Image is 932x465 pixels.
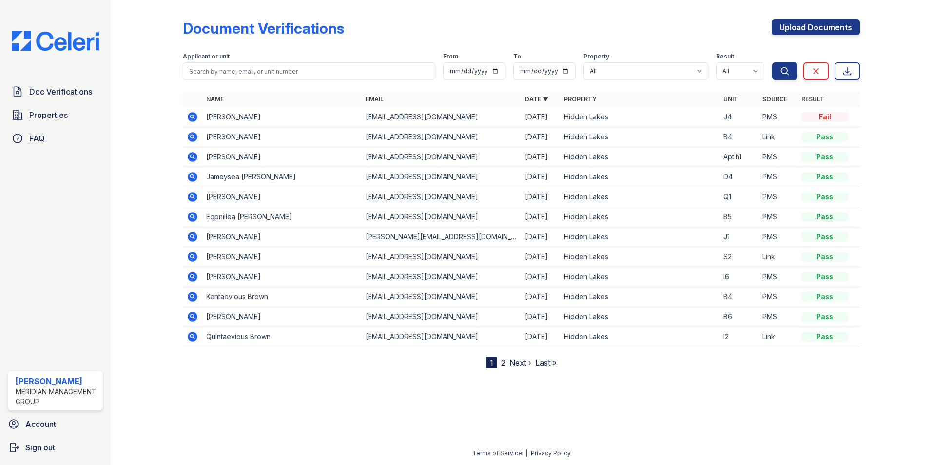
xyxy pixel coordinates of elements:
div: Pass [801,172,848,182]
span: Account [25,418,56,430]
div: Pass [801,312,848,322]
span: Properties [29,109,68,121]
td: Hidden Lakes [560,287,719,307]
label: To [513,53,521,60]
td: PMS [758,287,797,307]
td: [EMAIL_ADDRESS][DOMAIN_NAME] [362,247,521,267]
td: [EMAIL_ADDRESS][DOMAIN_NAME] [362,307,521,327]
a: Property [564,96,597,103]
td: [DATE] [521,227,560,247]
label: Property [583,53,609,60]
td: [EMAIL_ADDRESS][DOMAIN_NAME] [362,287,521,307]
a: FAQ [8,129,103,148]
a: Name [206,96,224,103]
div: Pass [801,152,848,162]
td: PMS [758,227,797,247]
label: From [443,53,458,60]
td: [DATE] [521,107,560,127]
td: [DATE] [521,327,560,347]
a: 2 [501,358,505,368]
td: Hidden Lakes [560,187,719,207]
td: Link [758,247,797,267]
td: J1 [719,227,758,247]
div: Pass [801,332,848,342]
label: Applicant or unit [183,53,230,60]
td: [PERSON_NAME] [202,307,362,327]
td: I6 [719,267,758,287]
td: Kentaevious Brown [202,287,362,307]
td: [EMAIL_ADDRESS][DOMAIN_NAME] [362,107,521,127]
td: [PERSON_NAME] [202,227,362,247]
td: Hidden Lakes [560,207,719,227]
td: PMS [758,167,797,187]
td: I2 [719,327,758,347]
td: [DATE] [521,307,560,327]
td: B6 [719,307,758,327]
td: [DATE] [521,147,560,167]
td: [DATE] [521,247,560,267]
td: Quintaevious Brown [202,327,362,347]
span: Doc Verifications [29,86,92,97]
td: [PERSON_NAME] [202,127,362,147]
td: [DATE] [521,127,560,147]
td: Hidden Lakes [560,167,719,187]
div: Fail [801,112,848,122]
td: [PERSON_NAME][EMAIL_ADDRESS][DOMAIN_NAME] [362,227,521,247]
td: B5 [719,207,758,227]
td: PMS [758,107,797,127]
td: Link [758,327,797,347]
div: Pass [801,292,848,302]
td: J4 [719,107,758,127]
a: Terms of Service [472,449,522,457]
td: [PERSON_NAME] [202,107,362,127]
div: [PERSON_NAME] [16,375,99,387]
div: Pass [801,232,848,242]
input: Search by name, email, or unit number [183,62,435,80]
a: Last » [535,358,557,368]
td: Eqpnillea [PERSON_NAME] [202,207,362,227]
td: PMS [758,307,797,327]
a: Doc Verifications [8,82,103,101]
a: Unit [723,96,738,103]
a: Account [4,414,107,434]
td: B4 [719,287,758,307]
td: PMS [758,147,797,167]
a: Upload Documents [772,19,860,35]
a: Properties [8,105,103,125]
div: Meridian Management Group [16,387,99,407]
a: Privacy Policy [531,449,571,457]
td: [EMAIL_ADDRESS][DOMAIN_NAME] [362,187,521,207]
a: Source [762,96,787,103]
td: Hidden Lakes [560,247,719,267]
td: Hidden Lakes [560,107,719,127]
div: 1 [486,357,497,368]
td: [EMAIL_ADDRESS][DOMAIN_NAME] [362,127,521,147]
div: Pass [801,272,848,282]
td: [EMAIL_ADDRESS][DOMAIN_NAME] [362,207,521,227]
td: Q1 [719,187,758,207]
td: [EMAIL_ADDRESS][DOMAIN_NAME] [362,267,521,287]
div: Pass [801,252,848,262]
div: Pass [801,132,848,142]
td: [PERSON_NAME] [202,147,362,167]
td: [DATE] [521,207,560,227]
td: Hidden Lakes [560,227,719,247]
td: PMS [758,207,797,227]
td: D4 [719,167,758,187]
div: Pass [801,212,848,222]
td: PMS [758,267,797,287]
a: Next › [509,358,531,368]
td: Jameysea [PERSON_NAME] [202,167,362,187]
td: Apt.h1 [719,147,758,167]
a: Sign out [4,438,107,457]
td: [DATE] [521,287,560,307]
td: [EMAIL_ADDRESS][DOMAIN_NAME] [362,147,521,167]
div: | [525,449,527,457]
a: Date ▼ [525,96,548,103]
td: PMS [758,187,797,207]
td: Hidden Lakes [560,267,719,287]
td: [DATE] [521,187,560,207]
td: [PERSON_NAME] [202,187,362,207]
td: [DATE] [521,167,560,187]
